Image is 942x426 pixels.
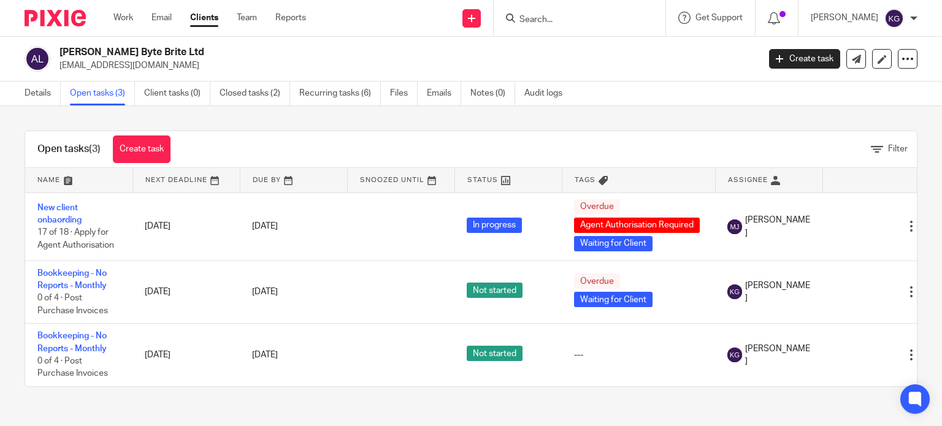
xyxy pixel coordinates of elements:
span: In progress [467,218,522,233]
span: 17 of 18 · Apply for Agent Authorisation [37,229,114,250]
h1: Open tasks [37,143,101,156]
a: Open tasks (3) [70,82,135,105]
span: Overdue [574,199,620,215]
span: [PERSON_NAME] [745,280,810,305]
a: Closed tasks (2) [220,82,290,105]
a: Clients [190,12,218,24]
p: [PERSON_NAME] [811,12,878,24]
a: Work [113,12,133,24]
img: Pixie [25,10,86,26]
a: Email [151,12,172,24]
span: Get Support [695,13,743,22]
span: Filter [888,145,908,153]
span: Waiting for Client [574,236,653,251]
p: [EMAIL_ADDRESS][DOMAIN_NAME] [59,59,751,72]
a: Reports [275,12,306,24]
span: Not started [467,283,523,298]
span: Agent Authorisation Required [574,218,700,233]
input: Search [518,15,629,26]
span: Waiting for Client [574,292,653,307]
span: [DATE] [252,222,278,230]
span: [PERSON_NAME] [745,343,810,368]
span: Tags [575,177,595,183]
a: Create task [769,49,840,69]
a: Files [390,82,418,105]
a: Team [237,12,257,24]
div: --- [574,349,703,361]
td: [DATE] [132,192,240,261]
img: svg%3E [727,219,742,234]
a: Audit logs [524,82,572,105]
td: [DATE] [132,324,240,386]
a: Notes (0) [470,82,515,105]
h2: [PERSON_NAME] Byte Brite Ltd [59,46,613,59]
span: [DATE] [252,351,278,359]
span: Snoozed Until [360,177,424,183]
img: svg%3E [25,46,50,72]
a: Bookkeeping - No Reports - Monthly [37,269,107,290]
span: Overdue [574,273,620,289]
img: svg%3E [727,284,742,299]
td: [DATE] [132,261,240,324]
a: New client onbaording [37,203,82,224]
a: Bookkeeping - No Reports - Monthly [37,332,107,352]
a: Details [25,82,61,105]
span: Status [467,177,498,183]
img: svg%3E [884,9,904,28]
span: [DATE] [252,287,278,296]
span: 0 of 4 · Post Purchase Invoices [37,294,108,315]
a: Emails [427,82,461,105]
img: svg%3E [727,348,742,362]
span: [PERSON_NAME] [745,214,810,239]
a: Client tasks (0) [144,82,210,105]
a: Create task [113,135,170,163]
a: Recurring tasks (6) [299,82,381,105]
span: Not started [467,346,523,361]
span: (3) [89,144,101,154]
span: 0 of 4 · Post Purchase Invoices [37,357,108,378]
